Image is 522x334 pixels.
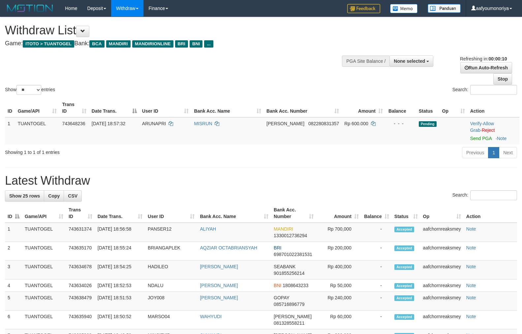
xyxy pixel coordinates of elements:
[64,190,82,202] a: CSV
[200,226,216,232] a: ALIYAH
[274,233,307,238] span: Copy 1330012736294 to clipboard
[361,223,392,242] td: -
[191,98,264,117] th: Bank Acc. Name: activate to sort column ascending
[470,136,492,141] a: Send PGA
[266,121,304,126] span: [PERSON_NAME]
[95,261,145,279] td: [DATE] 18:54:25
[200,245,257,250] a: AQZIAR OCTABRIANSYAH
[389,56,433,67] button: None selected
[460,62,512,73] a: Run Auto-Refresh
[460,56,507,61] span: Refreshing in:
[428,4,461,13] img: panduan.png
[66,204,95,223] th: Trans ID: activate to sort column ascending
[145,242,197,261] td: BRIANGAPLEK
[390,4,418,13] img: Button%20Memo.svg
[440,98,468,117] th: Op: activate to sort column ascending
[470,85,517,95] input: Search:
[92,121,125,126] span: [DATE] 18:57:32
[308,121,339,126] span: Copy 082280831357 to clipboard
[394,283,414,289] span: Accepted
[5,174,517,187] h1: Latest Withdraw
[194,121,212,126] a: MISRUN
[420,204,464,223] th: Op: activate to sort column ascending
[466,295,476,300] a: Note
[274,283,281,288] span: BNI
[139,98,192,117] th: User ID: activate to sort column ascending
[145,223,197,242] td: PANSER12
[488,147,499,158] a: 1
[420,261,464,279] td: aafchornreaksmey
[66,223,95,242] td: 743631374
[392,204,420,223] th: Status: activate to sort column ascending
[5,279,22,292] td: 4
[145,261,197,279] td: HADILEO
[419,121,437,127] span: Pending
[342,56,389,67] div: PGA Site Balance /
[200,264,238,269] a: [PERSON_NAME]
[466,283,476,288] a: Note
[466,314,476,319] a: Note
[95,279,145,292] td: [DATE] 18:52:53
[394,245,414,251] span: Accepted
[468,117,519,144] td: · ·
[361,311,392,329] td: -
[95,242,145,261] td: [DATE] 18:55:24
[493,73,512,85] a: Stop
[394,227,414,232] span: Accepted
[200,314,222,319] a: WAHYUDI
[420,292,464,311] td: aafchornreaksmey
[95,311,145,329] td: [DATE] 18:50:52
[16,85,41,95] select: Showentries
[274,302,304,307] span: Copy 085716896779 to clipboard
[190,40,202,48] span: BNI
[145,204,197,223] th: User ID: activate to sort column ascending
[145,311,197,329] td: MARSO04
[22,242,66,261] td: TUANTOGEL
[200,283,238,288] a: [PERSON_NAME]
[142,121,166,126] span: ARUNAPRI
[452,190,517,200] label: Search:
[274,320,304,326] span: Copy 081328558211 to clipboard
[464,204,517,223] th: Action
[283,283,308,288] span: Copy 1808643233 to clipboard
[44,190,64,202] a: Copy
[466,226,476,232] a: Note
[316,311,361,329] td: Rp 60,000
[361,261,392,279] td: -
[342,98,385,117] th: Amount: activate to sort column ascending
[452,85,517,95] label: Search:
[316,279,361,292] td: Rp 50,000
[5,3,55,13] img: MOTION_logo.png
[95,223,145,242] td: [DATE] 18:56:58
[497,136,507,141] a: Note
[145,292,197,311] td: JOY008
[5,85,55,95] label: Show entries
[347,4,380,13] img: Feedback.jpg
[420,242,464,261] td: aafchornreaksmey
[22,311,66,329] td: TUANTOGEL
[394,264,414,270] span: Accepted
[271,204,316,223] th: Bank Acc. Number: activate to sort column ascending
[466,245,476,250] a: Note
[66,279,95,292] td: 743634026
[22,223,66,242] td: TUANTOGEL
[66,292,95,311] td: 743638479
[316,204,361,223] th: Amount: activate to sort column ascending
[22,292,66,311] td: TUANTOGEL
[5,190,44,202] a: Show 25 rows
[5,292,22,311] td: 5
[466,264,476,269] a: Note
[200,295,238,300] a: [PERSON_NAME]
[274,245,281,250] span: BRI
[22,204,66,223] th: Game/API: activate to sort column ascending
[361,242,392,261] td: -
[62,121,85,126] span: 743648236
[468,98,519,117] th: Action
[22,261,66,279] td: TUANTOGEL
[95,292,145,311] td: [DATE] 18:51:53
[416,98,440,117] th: Status
[5,98,15,117] th: ID
[175,40,188,48] span: BRI
[68,193,77,199] span: CSV
[5,261,22,279] td: 3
